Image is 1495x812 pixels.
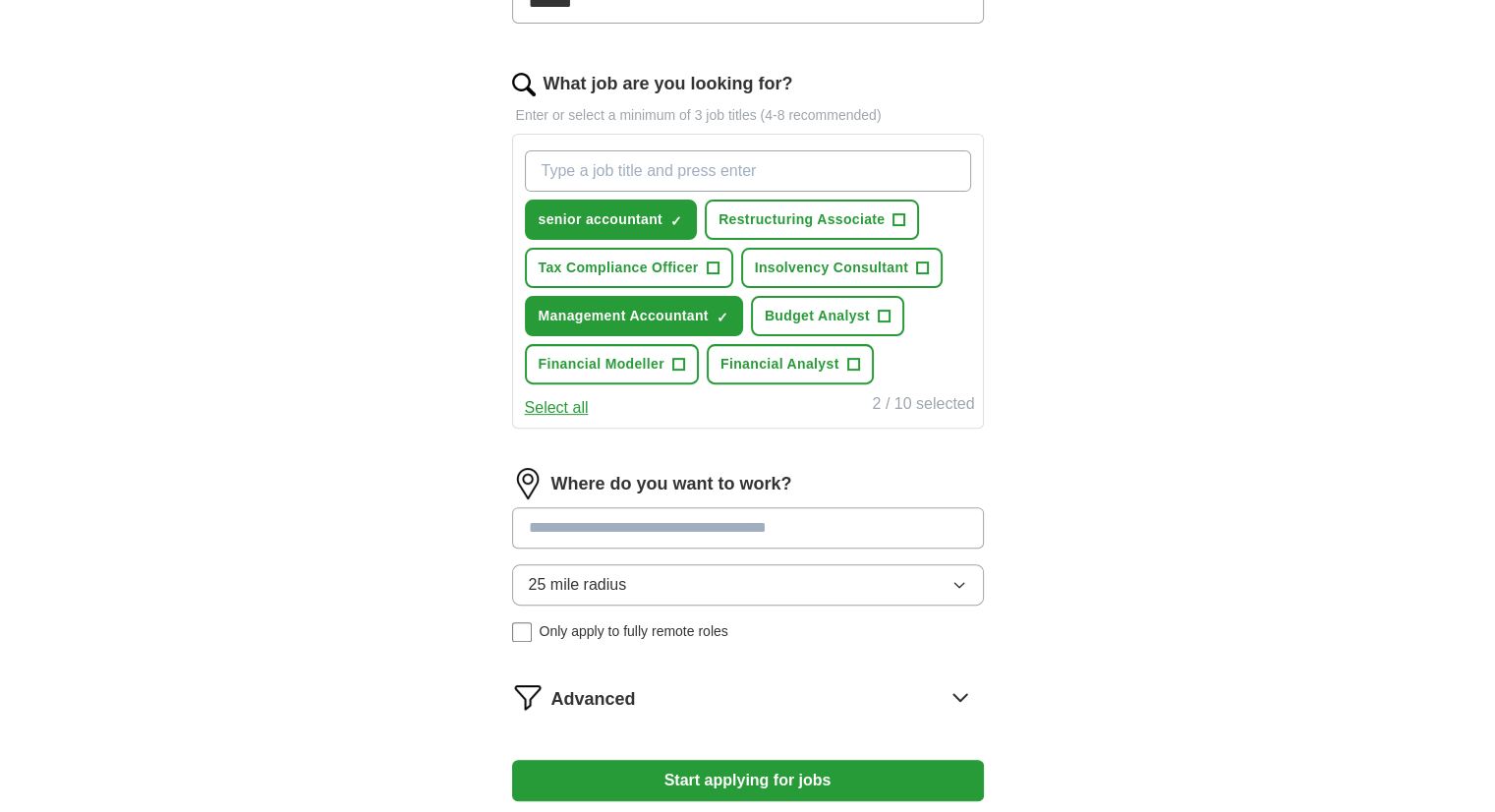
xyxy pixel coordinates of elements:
button: Financial Analyst [707,344,874,384]
img: search.png [512,73,536,96]
button: Start applying for jobs [512,760,984,801]
button: Financial Modeller [525,344,699,384]
span: Financial Modeller [539,354,664,375]
label: Where do you want to work? [551,471,792,497]
button: Insolvency Consultant [741,248,944,288]
button: 25 mile radius [512,564,984,606]
span: Advanced [551,686,636,713]
span: ✓ [717,310,728,325]
input: Only apply to fully remote roles [512,622,532,642]
div: 2 / 10 selected [872,392,974,420]
span: Budget Analyst [765,306,870,326]
span: Financial Analyst [720,354,839,375]
button: Select all [525,396,589,420]
label: What job are you looking for? [544,71,793,97]
span: 25 mile radius [529,573,627,597]
input: Type a job title and press enter [525,150,971,192]
span: Tax Compliance Officer [539,258,699,278]
img: location.png [512,468,544,499]
button: Restructuring Associate [705,200,919,240]
button: Tax Compliance Officer [525,248,733,288]
span: Only apply to fully remote roles [540,621,728,642]
button: Budget Analyst [751,296,904,336]
span: senior accountant [539,209,663,230]
span: Restructuring Associate [719,209,885,230]
button: Management Accountant✓ [525,296,743,336]
span: ✓ [670,213,682,229]
img: filter [512,681,544,713]
p: Enter or select a minimum of 3 job titles (4-8 recommended) [512,105,984,126]
span: Management Accountant [539,306,709,326]
button: senior accountant✓ [525,200,698,240]
span: Insolvency Consultant [755,258,909,278]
